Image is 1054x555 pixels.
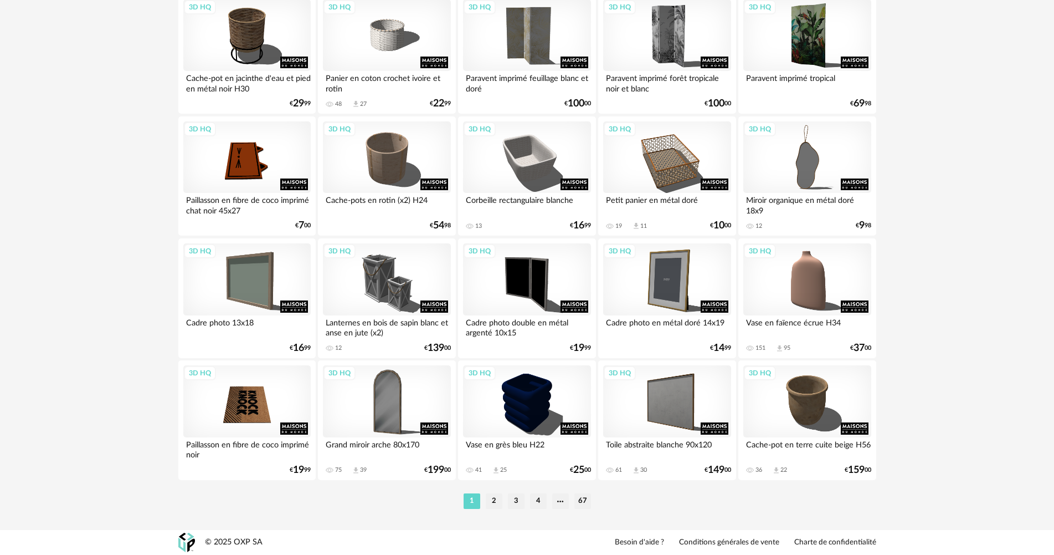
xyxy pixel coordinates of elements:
div: € 99 [290,344,311,352]
a: 3D HQ Paillasson en fibre de coco imprimé chat noir 45x27 €700 [178,116,316,236]
a: 3D HQ Cadre photo 13x18 €1699 [178,238,316,358]
div: 22 [780,466,787,474]
div: Panier en coton crochet ivoire et rotin [323,71,450,93]
div: € 00 [845,466,871,474]
div: 3D HQ [323,366,356,380]
div: € 00 [424,344,451,352]
a: Charte de confidentialité [794,538,876,548]
div: 3D HQ [323,122,356,136]
a: 3D HQ Paillasson en fibre de coco imprimé noir €1999 [178,360,316,480]
a: 3D HQ Cache-pots en rotin (x2) H24 €5498 [318,116,455,236]
li: 2 [486,493,502,509]
a: 3D HQ Lanternes en bois de sapin blanc et anse en jute (x2) 12 €13900 [318,238,455,358]
div: 3D HQ [464,122,496,136]
a: 3D HQ Grand miroir arche 80x170 75 Download icon 39 €19900 [318,360,455,480]
div: Vase en grès bleu H22 [463,437,590,460]
div: Miroir organique en métal doré 18x9 [743,193,871,215]
li: 3 [508,493,525,509]
div: 3D HQ [604,366,636,380]
span: Download icon [772,466,780,475]
div: € 99 [290,466,311,474]
span: Download icon [632,466,640,475]
a: Besoin d'aide ? [615,538,664,548]
div: Lanternes en bois de sapin blanc et anse en jute (x2) [323,315,450,338]
div: € 00 [705,466,731,474]
div: € 00 [564,100,591,108]
div: € 00 [424,466,451,474]
div: 151 [755,344,765,352]
li: 67 [574,493,591,509]
span: 100 [708,100,724,108]
span: 7 [299,222,304,230]
div: Cadre photo double en métal argenté 10x15 [463,315,590,338]
span: 22 [433,100,444,108]
div: 12 [755,222,762,230]
span: Download icon [775,344,784,353]
a: 3D HQ Petit panier en métal doré 19 Download icon 11 €1000 [598,116,736,236]
span: 19 [573,344,584,352]
div: € 00 [850,344,871,352]
span: 69 [854,100,865,108]
div: Paillasson en fibre de coco imprimé noir [183,437,311,460]
li: 1 [464,493,480,509]
div: 27 [360,100,367,108]
div: € 00 [705,100,731,108]
div: 75 [335,466,342,474]
div: 41 [475,466,482,474]
div: Toile abstraite blanche 90x120 [603,437,731,460]
div: Paillasson en fibre de coco imprimé chat noir 45x27 [183,193,311,215]
div: 3D HQ [464,366,496,380]
span: Download icon [352,466,360,475]
span: 25 [573,466,584,474]
div: Cadre photo en métal doré 14x19 [603,315,731,338]
a: 3D HQ Vase en faïence écrue H34 151 Download icon 95 €3700 [738,238,876,358]
a: 3D HQ Cadre photo en métal doré 14x19 €1499 [598,238,736,358]
span: 19 [293,466,304,474]
div: € 00 [295,222,311,230]
div: 3D HQ [604,122,636,136]
span: 29 [293,100,304,108]
span: 16 [293,344,304,352]
span: 14 [713,344,724,352]
span: 9 [859,222,865,230]
div: € 98 [430,222,451,230]
div: Paravent imprimé feuillage blanc et doré [463,71,590,93]
div: Grand miroir arche 80x170 [323,437,450,460]
div: € 99 [570,344,591,352]
div: 3D HQ [744,244,776,258]
div: 3D HQ [744,122,776,136]
div: 19 [615,222,622,230]
div: 3D HQ [464,244,496,258]
div: 3D HQ [184,122,216,136]
span: Download icon [352,100,360,108]
div: € 99 [570,222,591,230]
span: 16 [573,222,584,230]
span: 199 [428,466,444,474]
div: 3D HQ [184,366,216,380]
div: 25 [500,466,507,474]
span: 10 [713,222,724,230]
div: 39 [360,466,367,474]
div: 36 [755,466,762,474]
div: € 99 [430,100,451,108]
div: Paravent imprimé forêt tropicale noir et blanc [603,71,731,93]
div: 3D HQ [604,244,636,258]
a: 3D HQ Toile abstraite blanche 90x120 61 Download icon 30 €14900 [598,360,736,480]
div: 11 [640,222,647,230]
div: 3D HQ [744,366,776,380]
div: € 00 [710,222,731,230]
div: Cache-pot en terre cuite beige H56 [743,437,871,460]
img: OXP [178,533,195,552]
div: 3D HQ [184,244,216,258]
div: 3D HQ [323,244,356,258]
a: 3D HQ Vase en grès bleu H22 41 Download icon 25 €2500 [458,360,595,480]
div: Cache-pot en jacinthe d'eau et pied en métal noir H30 [183,71,311,93]
div: Cache-pots en rotin (x2) H24 [323,193,450,215]
div: € 99 [710,344,731,352]
div: Cadre photo 13x18 [183,315,311,338]
span: 159 [848,466,865,474]
span: 139 [428,344,444,352]
div: 30 [640,466,647,474]
span: 37 [854,344,865,352]
div: € 00 [570,466,591,474]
